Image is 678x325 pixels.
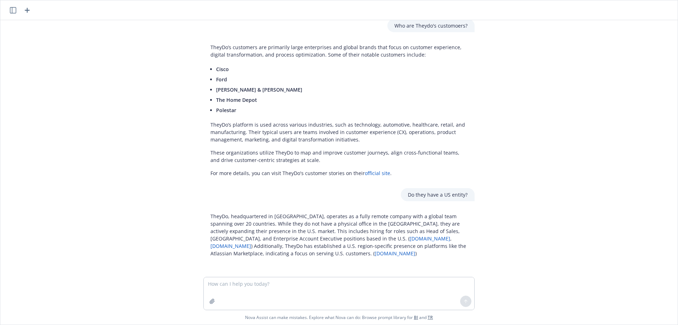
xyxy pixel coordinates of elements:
[216,97,257,103] span: The Home Depot
[375,250,415,257] a: [DOMAIN_NAME]
[365,170,390,176] a: official site
[394,22,468,29] p: Who are Theydo's customoers?
[216,86,302,93] span: [PERSON_NAME] & [PERSON_NAME]
[210,243,251,249] a: [DOMAIN_NAME]
[414,314,418,320] a: BI
[210,149,468,164] p: These organizations utilize TheyDo to map and improve customer journeys, align cross-functional t...
[216,66,229,72] span: Cisco
[216,107,236,114] span: Polestar
[410,235,450,242] a: [DOMAIN_NAME]
[210,121,468,143] p: TheyDo’s platform is used across various industries, such as technology, automotive, healthcare, ...
[210,169,468,177] p: For more details, you can visit TheyDo's customer stories on their .
[408,191,468,198] p: Do they have a US entity?
[210,213,468,257] p: TheyDo, headquartered in [GEOGRAPHIC_DATA], operates as a fully remote company with a global team...
[210,43,468,58] p: TheyDo’s customers are primarily large enterprises and global brands that focus on customer exper...
[3,310,675,325] span: Nova Assist can make mistakes. Explore what Nova can do: Browse prompt library for and
[428,314,433,320] a: TR
[216,76,227,83] span: Ford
